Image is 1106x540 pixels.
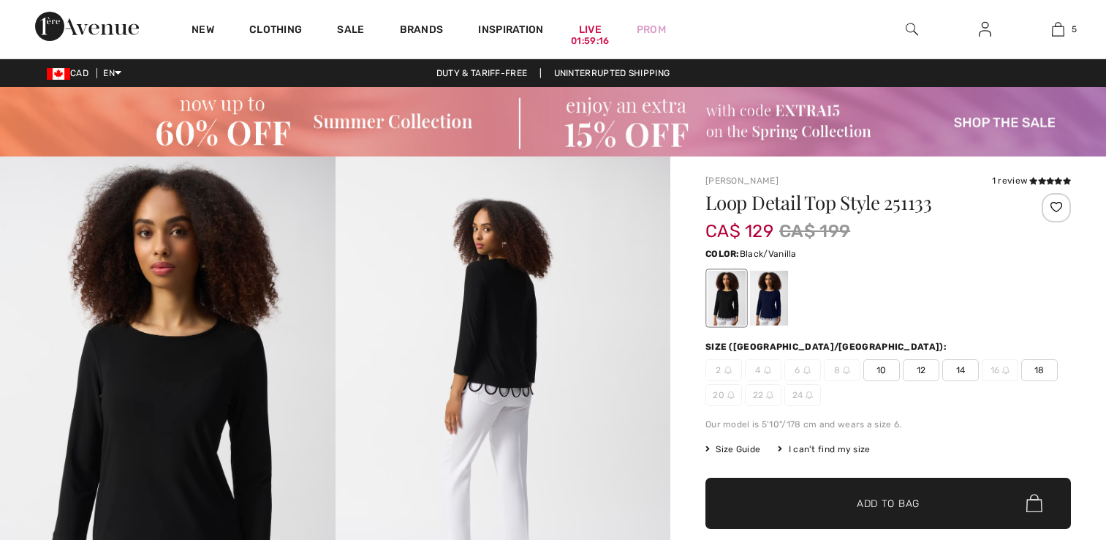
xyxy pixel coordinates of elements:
span: Black/Vanilla [740,249,797,259]
a: Clothing [249,23,302,39]
span: 18 [1021,359,1058,381]
a: New [192,23,214,39]
span: Add to Bag [857,495,920,511]
img: Bag.svg [1026,494,1042,513]
span: 8 [824,359,860,381]
img: ring-m.svg [724,367,732,374]
div: Size ([GEOGRAPHIC_DATA]/[GEOGRAPHIC_DATA]): [705,340,950,353]
span: EN [103,68,121,78]
a: 5 [1022,20,1094,38]
div: 1 review [992,174,1071,187]
span: CAD [47,68,94,78]
img: My Bag [1052,20,1064,38]
img: ring-m.svg [1002,367,1010,374]
span: Size Guide [705,443,760,456]
a: Live01:59:16 [579,22,602,37]
span: Color: [705,249,740,259]
h1: Loop Detail Top Style 251133 [705,193,1010,212]
div: I can't find my size [778,443,870,456]
span: 20 [705,384,742,406]
img: ring-m.svg [843,367,850,374]
span: 12 [903,359,939,381]
div: Our model is 5'10"/178 cm and wears a size 6. [705,418,1071,431]
span: 2 [705,359,742,381]
a: Sale [337,23,364,39]
span: Inspiration [478,23,543,39]
img: search the website [906,20,918,38]
span: 6 [784,359,821,381]
span: 4 [745,359,781,381]
div: 01:59:16 [571,34,609,48]
a: [PERSON_NAME] [705,176,779,186]
img: Canadian Dollar [47,68,70,80]
img: ring-m.svg [727,391,735,399]
a: Brands [400,23,444,39]
div: Midnight Blue/Vanilla [750,271,788,326]
img: ring-m.svg [806,391,813,399]
span: CA$ 199 [779,218,850,244]
img: My Info [979,20,991,38]
a: Prom [637,22,666,37]
span: 10 [863,359,900,381]
img: 1ère Avenue [35,12,139,41]
span: 14 [942,359,979,381]
span: 5 [1072,23,1077,36]
span: 16 [982,359,1018,381]
span: CA$ 129 [705,206,773,241]
span: 22 [745,384,781,406]
a: Sign In [967,20,1003,39]
div: Black/Vanilla [708,271,746,326]
img: ring-m.svg [803,367,811,374]
span: 24 [784,384,821,406]
button: Add to Bag [705,478,1071,529]
img: ring-m.svg [766,391,773,399]
img: ring-m.svg [764,367,771,374]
